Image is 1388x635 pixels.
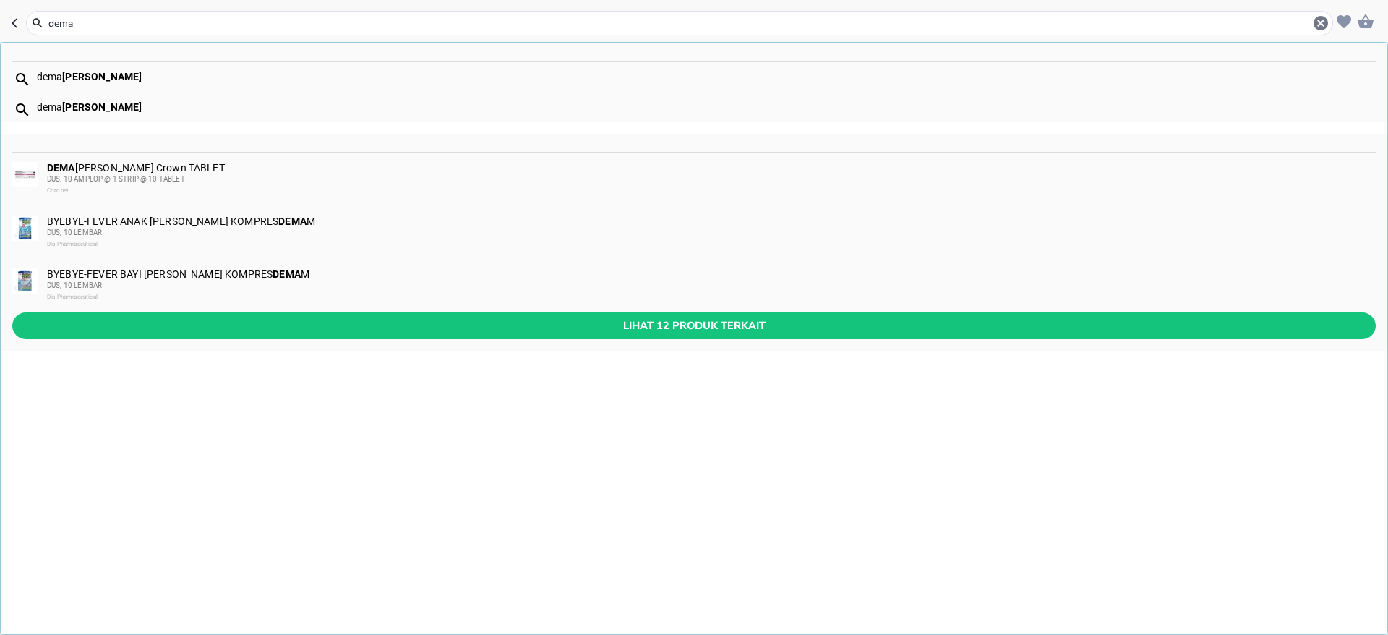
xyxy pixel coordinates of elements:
b: [PERSON_NAME] [62,101,142,113]
span: Dia Pharmaceutical [47,294,98,300]
b: [PERSON_NAME] [62,71,142,82]
b: DEMA [273,268,301,280]
div: dema [37,71,1375,82]
div: [PERSON_NAME] Crown TABLET [47,162,1374,197]
div: dema [37,101,1375,113]
span: Coronet [47,187,69,194]
span: DUS, 10 LEMBAR [47,229,102,236]
span: DUS, 10 AMPLOP @ 1 STRIP @ 10 TABLET [47,175,185,183]
b: DEMA [278,216,307,227]
input: Cari 4000+ produk di sini [47,16,1312,31]
div: BYEBYE-FEVER ANAK [PERSON_NAME] KOMPRES M [47,216,1374,250]
span: Lihat 12 produk terkait [24,317,1364,335]
span: Dia Pharmaceutical [47,241,98,247]
button: Lihat 12 produk terkait [12,312,1376,339]
div: BYEBYE-FEVER BAYI [PERSON_NAME] KOMPRES M [47,268,1374,303]
b: DEMA [47,162,75,174]
span: DUS, 10 LEMBAR [47,281,102,289]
